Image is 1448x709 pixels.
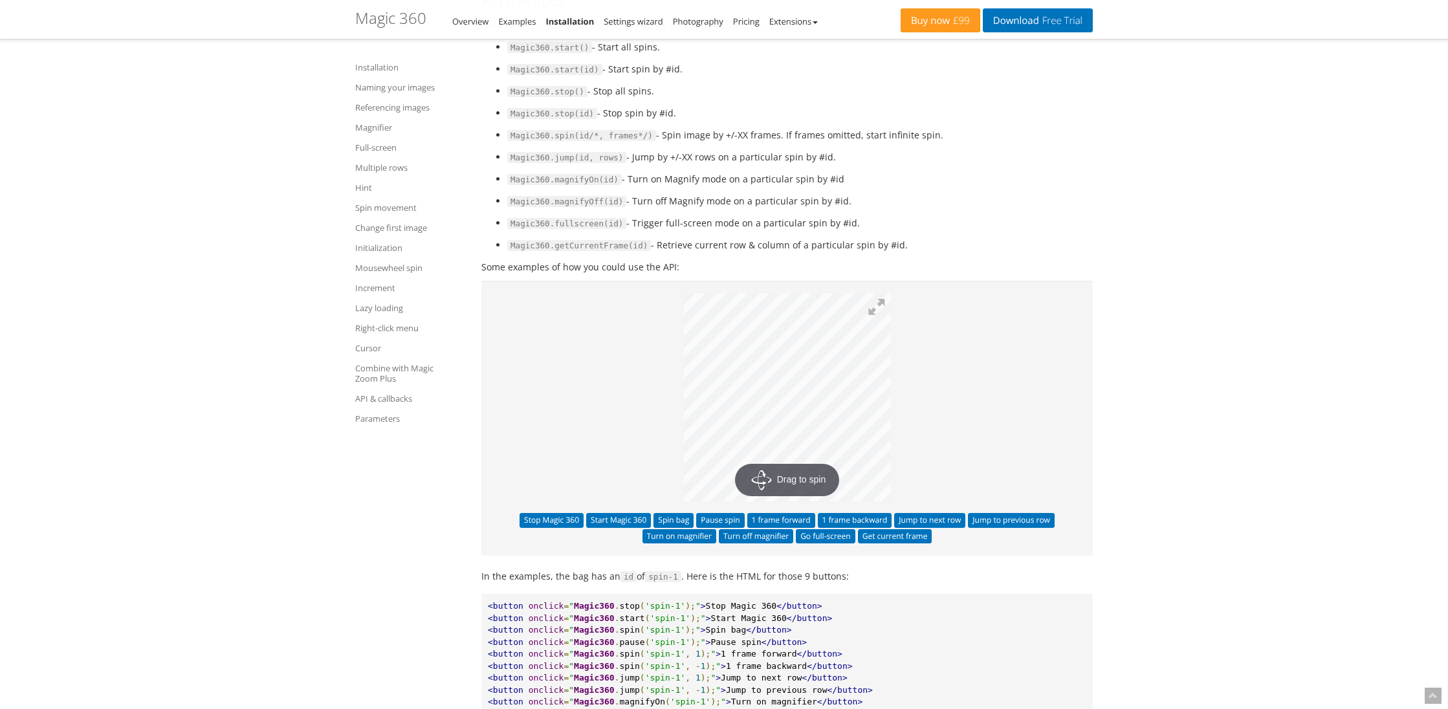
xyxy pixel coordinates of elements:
span: Magic360.spin(id/*, frames*/) [507,130,656,142]
button: 1 frame backward [818,513,892,527]
a: Pricing [733,16,760,27]
a: API & callbacks [355,391,465,406]
span: spin [620,649,640,659]
li: - Trigger full-screen mode on a particular spin by #id. [507,215,1093,231]
span: onclick [529,637,564,647]
span: ); [690,613,701,623]
span: . [615,673,620,682]
span: = [564,625,569,635]
span: Magic360.jump(id, rows) [507,152,626,164]
li: - Retrieve current row & column of a particular spin by #id. [507,237,1093,253]
span: ( [640,673,645,682]
span: 1 [696,649,701,659]
span: 'spin-1' [645,673,686,682]
span: . [615,685,620,695]
span: start [620,613,645,623]
span: " [569,613,574,623]
span: <button [488,673,523,682]
button: Turn off magnifier [719,529,793,543]
button: Get current frame [858,529,932,543]
a: Referencing images [355,100,465,115]
span: ( [640,625,645,635]
span: > [721,685,726,695]
a: Right-click menu [355,320,465,336]
span: <button [488,661,523,671]
span: </button> [807,661,852,671]
span: 'spin-1' [645,661,686,671]
span: . [615,661,620,671]
span: ( [665,697,670,706]
span: = [564,601,569,611]
span: jump [620,673,640,682]
span: id [620,571,637,583]
span: </button> [762,637,807,647]
button: Stop Magic 360 [520,513,584,527]
span: " [569,673,574,682]
span: " [569,649,574,659]
span: > [706,613,711,623]
span: " [569,685,574,695]
span: " [569,601,574,611]
span: " [569,625,574,635]
span: Free Trial [1039,16,1082,26]
span: " [721,697,726,706]
span: </button> [787,613,832,623]
span: Magic360.magnifyOn(id) [507,174,622,186]
span: " [716,661,721,671]
span: Spin bag [706,625,747,635]
a: Extensions [769,16,818,27]
a: Drag to spin [684,293,891,501]
span: > [726,697,731,706]
button: Jump to next row [894,513,965,527]
span: ( [640,649,645,659]
span: <button [488,637,523,647]
span: <button [488,613,523,623]
span: 1 frame backward [726,661,807,671]
span: jump [620,685,640,695]
span: > [701,601,706,611]
span: " [696,601,701,611]
a: Installation [355,60,465,75]
span: ); [710,697,721,706]
span: <button [488,685,523,695]
button: Pause spin [696,513,744,527]
a: Lazy loading [355,300,465,316]
span: Magic360 [574,673,615,682]
h1: Magic 360 [355,10,426,27]
span: ); [690,637,701,647]
span: " [569,697,574,706]
span: " [569,661,574,671]
span: , [685,661,690,671]
span: ( [640,661,645,671]
span: <button [488,697,523,706]
span: <button [488,625,523,635]
span: Magic360.fullscreen(id) [507,218,626,230]
span: spin-1 [645,571,681,583]
li: - Jump by +/-XX rows on a particular spin by #id. [507,149,1093,165]
span: Magic360 [574,685,615,695]
span: 'spin-1' [650,637,691,647]
a: Full-screen [355,140,465,155]
span: Stop Magic 360 [706,601,777,611]
span: " [716,685,721,695]
a: Naming your images [355,80,465,95]
span: > [716,649,721,659]
span: magnifyOn [620,697,665,706]
button: Spin bag [653,513,694,527]
span: . [615,697,620,706]
span: 1 [701,661,706,671]
span: ); [706,661,716,671]
span: <button [488,601,523,611]
span: Magic360 [574,649,615,659]
span: onclick [529,649,564,659]
span: ); [685,601,696,611]
span: " [569,637,574,647]
span: . [615,649,620,659]
a: Hint [355,180,465,195]
span: spin [620,661,640,671]
li: - Turn on Magnify mode on a particular spin by #id [507,171,1093,187]
span: onclick [529,673,564,682]
span: > [716,673,721,682]
span: </button> [776,601,822,611]
span: , [685,673,690,682]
